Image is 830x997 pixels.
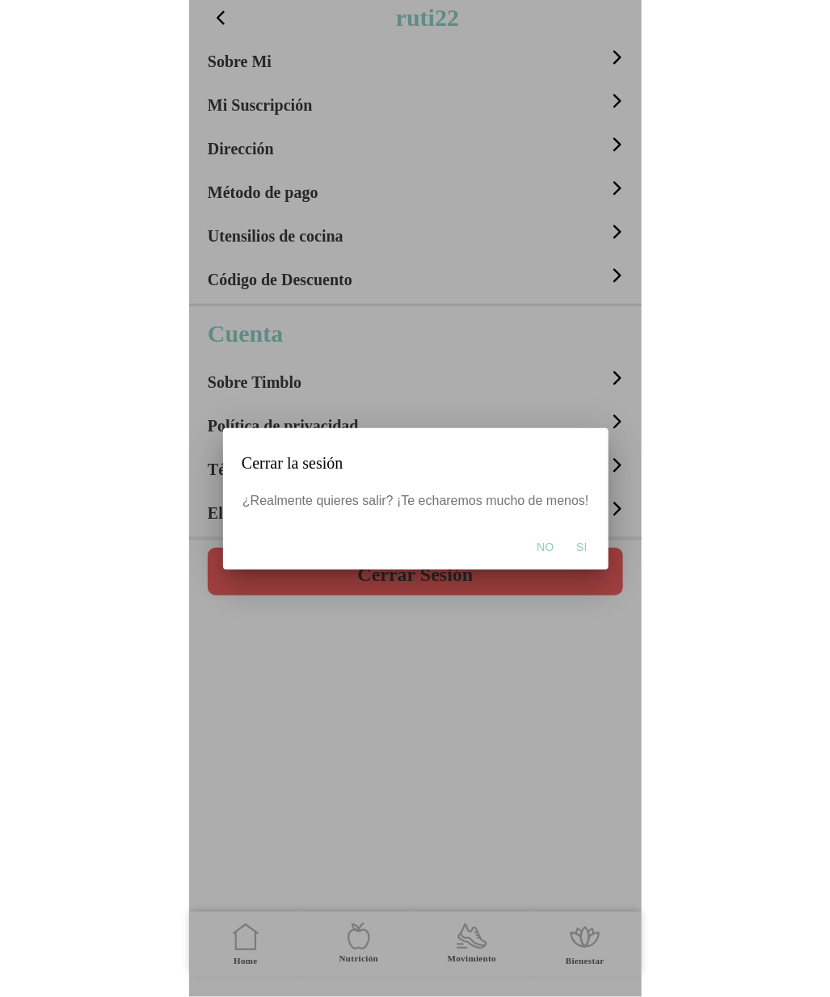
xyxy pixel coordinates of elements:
button: Si [568,531,595,563]
button: No [529,531,562,563]
div: ¿Realmente quieres salir? ¡Te echaremos mucho de menos! [222,494,608,524]
span: No [537,539,554,555]
h2: Cerrar la sesión [241,444,589,482]
span: Si [576,539,587,555]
